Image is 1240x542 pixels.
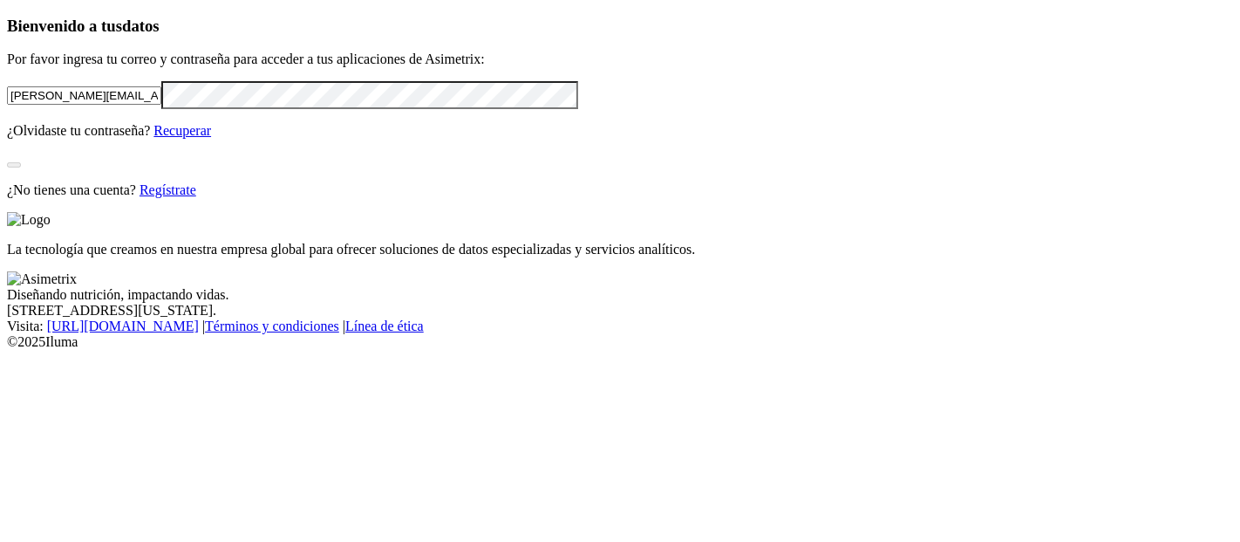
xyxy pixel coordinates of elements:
div: © 2025 Iluma [7,334,1233,350]
div: Visita : | | [7,319,1233,334]
a: Recuperar [153,123,211,138]
div: Diseñando nutrición, impactando vidas. [7,287,1233,303]
p: ¿No tienes una cuenta? [7,182,1233,198]
div: [STREET_ADDRESS][US_STATE]. [7,303,1233,319]
a: [URL][DOMAIN_NAME] [47,319,199,333]
a: Términos y condiciones [205,319,339,333]
img: Logo [7,212,51,228]
p: Por favor ingresa tu correo y contraseña para acceder a tus aplicaciones de Asimetrix: [7,51,1233,67]
p: ¿Olvidaste tu contraseña? [7,123,1233,139]
a: Línea de ética [345,319,424,333]
p: La tecnología que creamos en nuestra empresa global para ofrecer soluciones de datos especializad... [7,242,1233,257]
h3: Bienvenido a tus [7,17,1233,36]
span: datos [122,17,160,35]
img: Asimetrix [7,271,77,287]
input: Tu correo [7,86,161,105]
a: Regístrate [140,182,196,197]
